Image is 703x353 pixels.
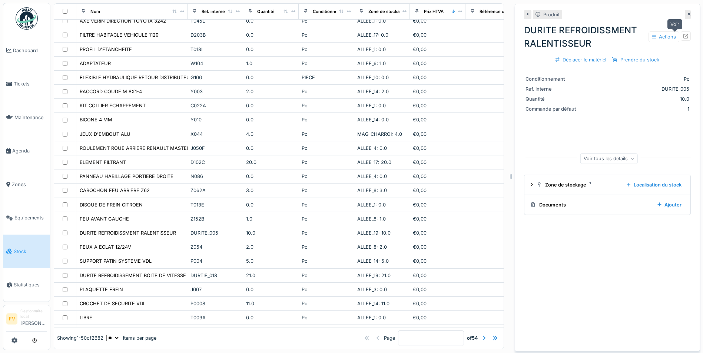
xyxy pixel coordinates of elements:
div: Pc [302,17,351,24]
span: ALLEE_6: 1.0 [357,61,386,66]
span: ALLEE_10: 0.0 [357,75,389,80]
div: Prendre du stock [609,55,662,65]
div: €0,00 [413,314,462,321]
div: 0.0 [246,17,296,24]
div: 10.0 [584,95,689,102]
div: Conditionnement [313,8,348,14]
div: 1 [584,105,689,112]
a: Maintenance [3,101,50,134]
div: 0.0 [246,74,296,81]
div: CROCHET DE SECURITE VDL [80,300,146,307]
div: 2.0 [246,243,296,251]
div: €0,00 [413,201,462,208]
div: Pc [302,286,351,293]
div: Zone de stockage [536,181,621,188]
div: ROULEMENT ROUE ARRIERE RENAULT MASTER [80,145,190,152]
div: 0.0 [246,31,296,38]
span: ALLEE_4: 0.0 [357,174,387,179]
div: Pc [302,272,351,279]
div: DURITE REFROIDISSEMENT BOITE DE VITESSE [80,272,186,279]
summary: DocumentsAjouter [527,198,687,212]
div: Pc [302,31,351,38]
div: 0.0 [246,145,296,152]
div: 2.0 [246,88,296,95]
div: DURITE REFROIDISSMENT RALENTISSEUR [80,229,176,236]
div: PROFIL D'ETANCHEITE [80,46,132,53]
div: Ajouter [654,200,684,210]
span: ALLEE_1: 0.0 [357,47,386,52]
div: FEU AVANT GAUCHE [80,215,129,222]
span: ALLEE_14: 2.0 [357,89,389,94]
div: DURITE_005 [190,229,240,236]
div: N086 [190,173,240,180]
span: ALLEE_4: 0.0 [357,145,387,151]
div: Pc [302,116,351,123]
div: 1.0 [246,215,296,222]
a: FV Gestionnaire local[PERSON_NAME] [6,308,47,332]
div: LIBRE [80,314,92,321]
span: ALLEE_8: 2.0 [357,244,387,250]
div: PLAQUETTE FREIN [80,286,123,293]
span: MAG_CHARROI: 4.0 [357,131,402,137]
div: Pc [302,88,351,95]
div: €0,00 [413,145,462,152]
a: Zones [3,168,50,201]
div: €0,00 [413,88,462,95]
div: €0,00 [413,131,462,138]
div: FLEXIBLE HYDRAULIQUE RETOUR DISTRIBUTEUR LEVE CONTAINER [80,74,235,81]
div: 21.0 [246,272,296,279]
div: Pc [302,201,351,208]
div: Pc [302,159,351,166]
div: Pc [302,300,351,307]
span: ALLEE_14: 5.0 [357,258,389,264]
div: €0,00 [413,258,462,265]
div: RACCORD COUDE M 8X1-4 [80,88,142,95]
div: Pc [302,102,351,109]
div: Showing 1 - 50 of 2682 [57,334,103,342]
div: C022A [190,102,240,109]
div: W104 [190,60,240,67]
strong: of 54 [467,334,478,342]
div: DURTIE_018 [190,272,240,279]
div: 0.0 [246,286,296,293]
div: Pc [302,131,351,138]
div: Voir tous les détails [580,153,638,164]
div: €0,00 [413,116,462,123]
div: Référence constructeur [480,8,528,14]
span: Statistiques [14,281,47,288]
div: 20.0 [246,159,296,166]
div: Documents [530,201,651,208]
div: G106 [190,74,240,81]
div: 4.0 [246,131,296,138]
div: Localisation du stock [624,180,684,190]
img: Badge_color-CXgf-gQk.svg [16,7,38,30]
span: Stock [14,248,47,255]
a: Tickets [3,67,50,101]
div: Commande par défaut [525,105,581,112]
div: €0,00 [413,46,462,53]
span: ALLEE_3: 0.0 [357,287,387,292]
a: Équipements [3,201,50,235]
span: ALLEE_1: 0.0 [357,315,386,320]
span: ALLEE_14: 0.0 [357,117,389,122]
div: 1.0 [246,60,296,67]
div: Pc [584,75,689,83]
div: 0.0 [246,102,296,109]
div: JEUX D'EMBOUT ALU [80,131,130,138]
span: ALLEE_8: 3.0 [357,188,387,193]
div: PIECE [302,74,351,81]
div: Produit [543,11,560,18]
div: Quantité [257,8,275,14]
div: 0.0 [246,314,296,321]
div: €0,00 [413,74,462,81]
div: P0008 [190,300,240,307]
div: J050F [190,145,240,152]
div: Quantité [525,95,581,102]
div: Zone de stockage [368,8,405,14]
a: Stock [3,235,50,268]
div: 0.0 [246,173,296,180]
span: ALLEE_17: 20.0 [357,159,391,165]
span: ALLEE_1: 0.0 [357,202,386,208]
div: Y003 [190,88,240,95]
div: Prix HTVA [424,8,444,14]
